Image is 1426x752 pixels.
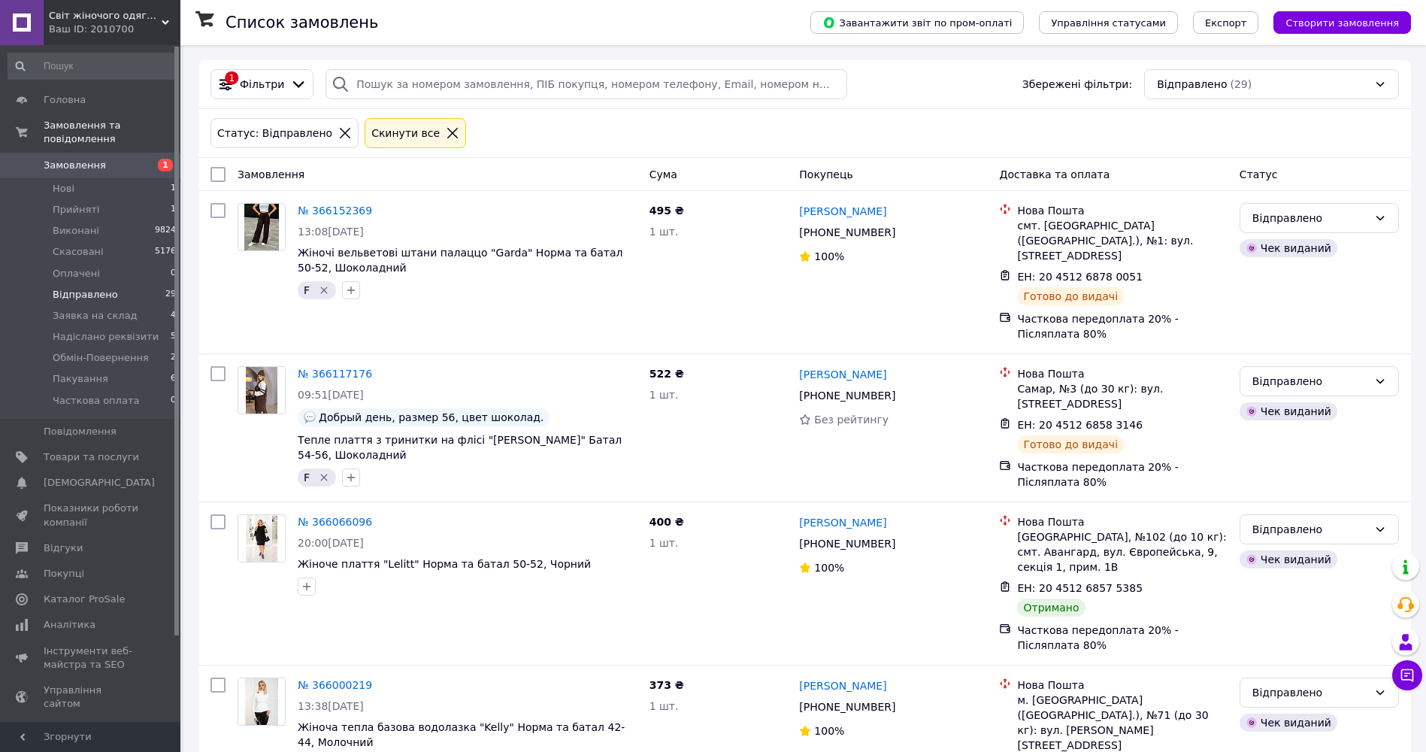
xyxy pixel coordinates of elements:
[49,9,162,23] span: Світ жіночого одягу - модний жіночий одяг України!
[298,721,625,748] span: Жіноча тепла базова водолазка "Kelly" Норма та батал 42-44, Молочний
[799,701,895,713] span: [PHONE_NUMBER]
[1240,402,1337,420] div: Чек виданий
[238,678,286,726] a: Фото товару
[171,182,176,196] span: 1
[44,425,117,438] span: Повідомлення
[1017,203,1227,218] div: Нова Пошта
[44,593,125,606] span: Каталог ProSale
[238,366,286,414] a: Фото товару
[171,203,176,217] span: 1
[298,558,591,570] span: Жіноче плаття "Lelitt" Норма та батал 50-52, Чорний
[799,226,895,238] span: [PHONE_NUMBER]
[298,389,364,401] span: 09:51[DATE]
[1252,373,1368,390] div: Відправлено
[246,367,277,414] img: Фото товару
[814,250,844,262] span: 100%
[649,368,684,380] span: 522 ₴
[1240,550,1337,569] div: Чек виданий
[1240,168,1278,180] span: Статус
[799,538,895,550] span: [PHONE_NUMBER]
[53,267,100,280] span: Оплачені
[165,288,176,302] span: 29
[53,288,118,302] span: Відправлено
[1252,210,1368,226] div: Відправлено
[238,203,286,251] a: Фото товару
[649,537,679,549] span: 1 шт.
[1193,11,1259,34] button: Експорт
[44,159,106,172] span: Замовлення
[44,119,180,146] span: Замовлення та повідомлення
[1017,271,1143,283] span: ЕН: 20 4512 6878 0051
[1230,78,1252,90] span: (29)
[1285,17,1399,29] span: Створити замовлення
[1017,678,1227,693] div: Нова Пошта
[999,168,1110,180] span: Доставка та оплата
[53,224,99,238] span: Виконані
[44,618,95,632] span: Аналітика
[1017,599,1085,617] div: Отримано
[1252,684,1368,701] div: Відправлено
[44,684,139,711] span: Управління сайтом
[1039,11,1178,34] button: Управління статусами
[214,125,335,141] div: Статус: Відправлено
[799,515,886,530] a: [PERSON_NAME]
[298,700,364,712] span: 13:38[DATE]
[304,284,310,296] span: F
[53,394,139,408] span: Часткова оплата
[44,93,86,107] span: Головна
[1017,218,1227,263] div: смт. [GEOGRAPHIC_DATA] ([GEOGRAPHIC_DATA].), №1: вул. [STREET_ADDRESS]
[298,368,372,380] a: № 366117176
[44,450,139,464] span: Товари та послуги
[1205,17,1247,29] span: Експорт
[171,394,176,408] span: 0
[298,226,364,238] span: 13:08[DATE]
[319,411,543,423] span: Добрый день, размер 56, цвет шоколад.
[799,204,886,219] a: [PERSON_NAME]
[298,434,622,461] span: Тепле плаття з тринитки на флісі "[PERSON_NAME]" Батал 54-56, Шоколадний
[298,516,372,528] a: № 366066096
[649,389,679,401] span: 1 шт.
[53,372,108,386] span: Пакування
[649,226,679,238] span: 1 шт.
[1017,366,1227,381] div: Нова Пошта
[799,678,886,693] a: [PERSON_NAME]
[1017,435,1124,453] div: Готово до видачі
[171,351,176,365] span: 2
[53,182,74,196] span: Нові
[1252,521,1368,538] div: Відправлено
[1240,714,1337,732] div: Чек виданий
[53,330,159,344] span: Надіслано реквізити
[1240,239,1337,257] div: Чек виданий
[245,678,279,725] img: Фото товару
[799,367,886,382] a: [PERSON_NAME]
[1022,77,1132,92] span: Збережені фільтри:
[298,679,372,691] a: № 366000219
[1017,623,1227,653] div: Часткова передоплата 20% - Післяплата 80%
[155,245,176,259] span: 5176
[799,390,895,402] span: [PHONE_NUMBER]
[649,168,677,180] span: Cума
[1017,381,1227,411] div: Самар, №3 (до 30 кг): вул. [STREET_ADDRESS]
[814,414,889,426] span: Без рейтингу
[298,247,623,274] span: Жіночі вельветові штани палаццо "Garda" Норма та батал 50-52, Шоколадний
[53,309,138,323] span: Заявка на склад
[1017,529,1227,575] div: [GEOGRAPHIC_DATA], №102 (до 10 кг): смт. Авангард, вул. Європейська, 9, секція 1, прим. 1В
[1392,660,1422,690] button: Чат з покупцем
[44,476,155,490] span: [DEMOGRAPHIC_DATA]
[649,516,684,528] span: 400 ₴
[799,168,852,180] span: Покупець
[318,472,330,484] svg: Видалити мітку
[53,351,149,365] span: Обмін-Повернення
[298,205,372,217] a: № 366152369
[325,69,847,99] input: Пошук за номером замовлення, ПІБ покупця, номером телефону, Email, номером накладної
[171,330,176,344] span: 5
[1273,11,1411,34] button: Створити замовлення
[1017,287,1124,305] div: Готово до видачі
[49,23,180,36] div: Ваш ID: 2010700
[298,537,364,549] span: 20:00[DATE]
[238,168,304,180] span: Замовлення
[1017,419,1143,431] span: ЕН: 20 4512 6858 3146
[822,16,1012,29] span: Завантажити звіт по пром-оплаті
[246,515,277,562] img: Фото товару
[810,11,1024,34] button: Завантажити звіт по пром-оплаті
